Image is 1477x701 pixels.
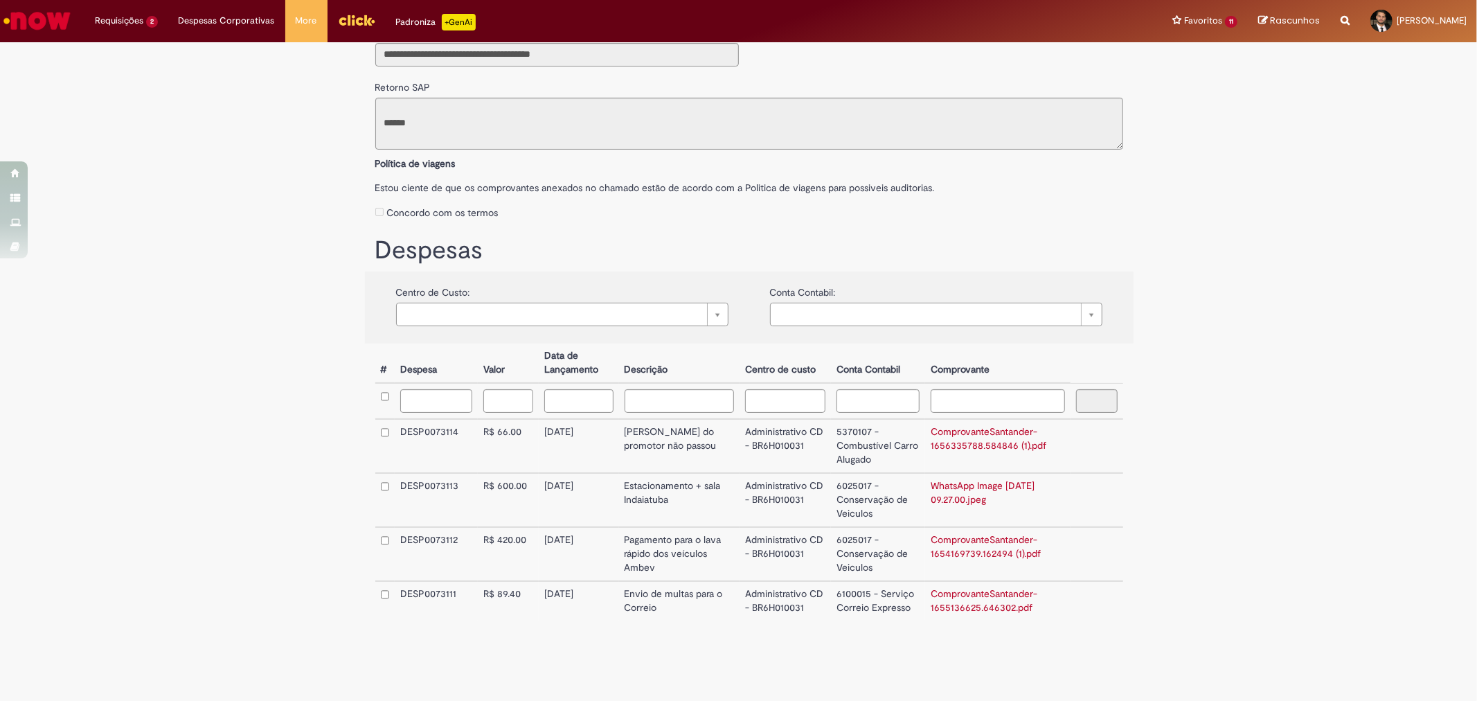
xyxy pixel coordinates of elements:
[740,581,831,621] td: Administrativo CD - BR6H010031
[395,344,478,383] th: Despesa
[831,581,925,621] td: 6100015 - Serviço Correio Expresso
[375,237,1123,265] h1: Despesas
[1397,15,1467,26] span: [PERSON_NAME]
[831,473,925,527] td: 6025017 - Conservação de Veiculos
[478,419,539,473] td: R$ 66.00
[831,527,925,581] td: 6025017 - Conservação de Veiculos
[375,344,395,383] th: #
[296,14,317,28] span: More
[95,14,143,28] span: Requisições
[1225,16,1237,28] span: 11
[931,425,1046,452] a: ComprovanteSantander-1656335788.584846 (1).pdf
[1184,14,1222,28] span: Favoritos
[396,14,476,30] div: Padroniza
[375,73,431,94] label: Retorno SAP
[338,10,375,30] img: click_logo_yellow_360x200.png
[478,344,539,383] th: Valor
[478,581,539,621] td: R$ 89.40
[925,419,1071,473] td: ComprovanteSantander-1656335788.584846 (1).pdf
[740,344,831,383] th: Centro de custo
[619,473,740,527] td: Estacionamento + sala Indaiatuba
[770,278,836,299] label: Conta Contabil:
[831,344,925,383] th: Conta Contabil
[375,157,456,170] b: Política de viagens
[1258,15,1320,28] a: Rascunhos
[619,527,740,581] td: Pagamento para o lava rápido dos veículos Ambev
[931,587,1037,614] a: ComprovanteSantander-1655136625.646302.pdf
[442,14,476,30] p: +GenAi
[386,206,498,220] label: Concordo com os termos
[740,527,831,581] td: Administrativo CD - BR6H010031
[925,473,1071,527] td: WhatsApp Image [DATE] 09.27.00.jpeg
[395,581,478,621] td: DESP0073111
[375,174,1123,195] label: Estou ciente de que os comprovantes anexados no chamado estão de acordo com a Politica de viagens...
[478,527,539,581] td: R$ 420.00
[395,527,478,581] td: DESP0073112
[931,479,1035,506] a: WhatsApp Image [DATE] 09.27.00.jpeg
[740,419,831,473] td: Administrativo CD - BR6H010031
[539,581,618,621] td: [DATE]
[395,473,478,527] td: DESP0073113
[925,344,1071,383] th: Comprovante
[770,303,1102,326] a: Limpar campo {0}
[1270,14,1320,27] span: Rascunhos
[925,527,1071,581] td: ComprovanteSantander-1654169739.162494 (1).pdf
[619,344,740,383] th: Descrição
[740,473,831,527] td: Administrativo CD - BR6H010031
[619,419,740,473] td: [PERSON_NAME] do promotor não passou
[395,419,478,473] td: DESP0073114
[619,581,740,621] td: Envio de multas para o Correio
[831,419,925,473] td: 5370107 - Combustível Carro Alugado
[179,14,275,28] span: Despesas Corporativas
[539,527,618,581] td: [DATE]
[925,581,1071,621] td: ComprovanteSantander-1655136625.646302.pdf
[539,473,618,527] td: [DATE]
[396,278,470,299] label: Centro de Custo:
[396,303,728,326] a: Limpar campo {0}
[478,473,539,527] td: R$ 600.00
[539,419,618,473] td: [DATE]
[539,344,618,383] th: Data de Lançamento
[931,533,1041,560] a: ComprovanteSantander-1654169739.162494 (1).pdf
[146,16,158,28] span: 2
[1,7,73,35] img: ServiceNow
